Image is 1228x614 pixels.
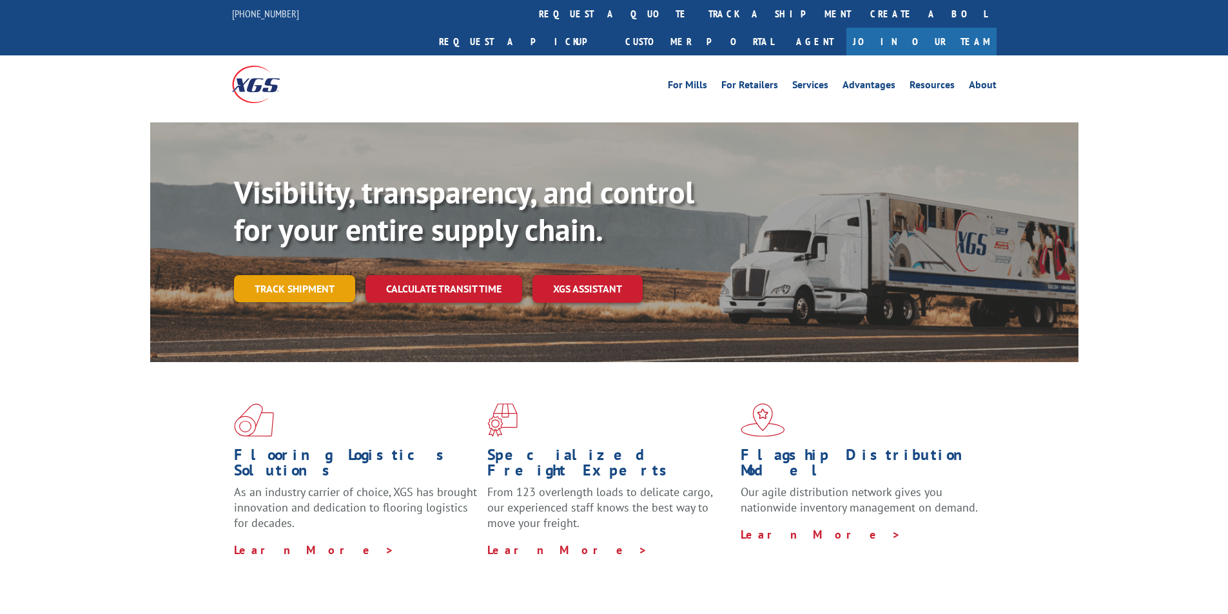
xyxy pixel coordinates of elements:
span: Our agile distribution network gives you nationwide inventory management on demand. [741,484,978,515]
a: Track shipment [234,275,355,302]
img: xgs-icon-flagship-distribution-model-red [741,403,785,437]
h1: Flagship Distribution Model [741,447,984,484]
a: [PHONE_NUMBER] [232,7,299,20]
b: Visibility, transparency, and control for your entire supply chain. [234,172,694,249]
a: For Retailers [721,80,778,94]
a: Services [792,80,828,94]
a: Request a pickup [429,28,616,55]
a: Learn More > [487,542,648,557]
a: Join Our Team [846,28,997,55]
a: Agent [783,28,846,55]
h1: Specialized Freight Experts [487,447,731,484]
p: From 123 overlength loads to delicate cargo, our experienced staff knows the best way to move you... [487,484,731,542]
h1: Flooring Logistics Solutions [234,447,478,484]
a: Advantages [843,80,895,94]
a: Resources [910,80,955,94]
img: xgs-icon-total-supply-chain-intelligence-red [234,403,274,437]
a: Calculate transit time [365,275,522,303]
a: Learn More > [741,527,901,542]
a: For Mills [668,80,707,94]
img: xgs-icon-focused-on-flooring-red [487,403,518,437]
a: Learn More > [234,542,395,557]
a: Customer Portal [616,28,783,55]
span: As an industry carrier of choice, XGS has brought innovation and dedication to flooring logistics... [234,484,477,530]
a: About [969,80,997,94]
a: XGS ASSISTANT [532,275,643,303]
